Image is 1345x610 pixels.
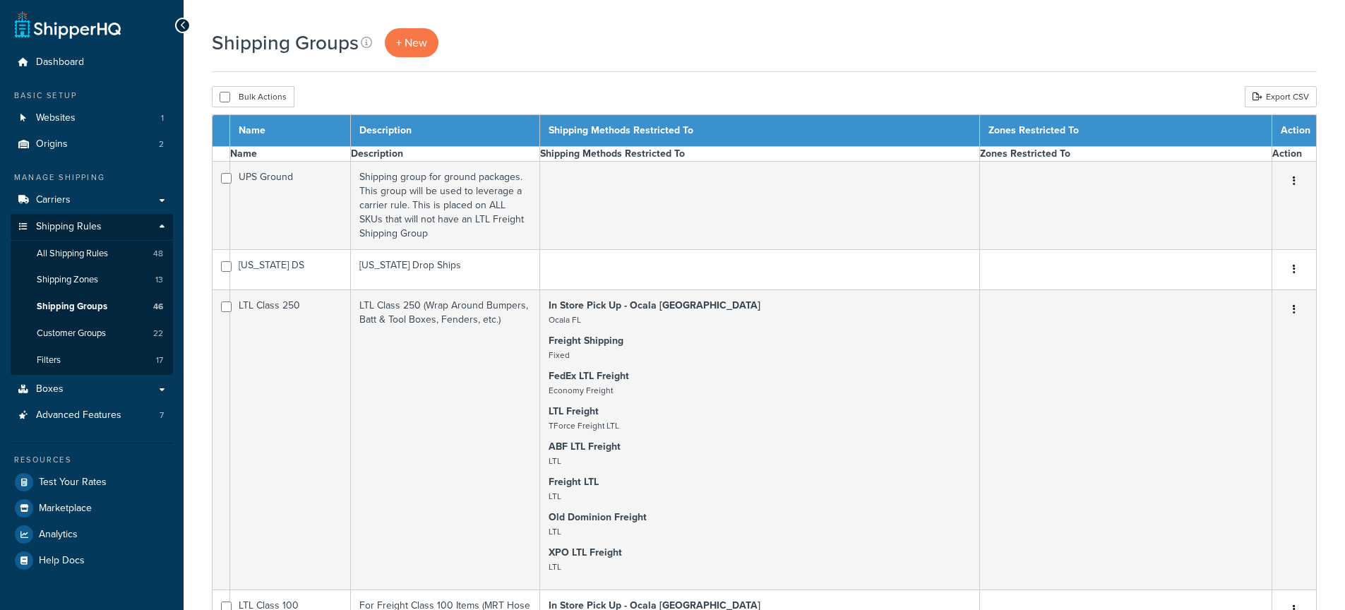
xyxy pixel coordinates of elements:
span: Customer Groups [37,328,106,340]
span: + New [396,35,427,51]
th: Action [1272,147,1317,162]
div: Resources [11,454,173,466]
small: Ocala FL [549,313,581,326]
a: Analytics [11,522,173,547]
small: Economy Freight [549,384,613,397]
a: Export CSV [1245,86,1317,107]
a: Test Your Rates [11,470,173,495]
span: 17 [156,354,163,366]
span: Marketplace [39,503,92,515]
span: 46 [153,301,163,313]
th: Description [350,115,539,147]
strong: Freight LTL [549,474,599,489]
strong: FedEx LTL Freight [549,369,629,383]
li: Shipping Zones [11,267,173,293]
a: All Shipping Rules 48 [11,241,173,267]
td: LTL Class 250 (Wrap Around Bumpers, Batt & Tool Boxes, Fenders, etc.) [350,290,539,590]
li: Shipping Groups [11,294,173,320]
span: Shipping Groups [37,301,107,313]
li: Filters [11,347,173,373]
span: 2 [159,138,164,150]
li: Advanced Features [11,402,173,429]
a: Origins 2 [11,131,173,157]
strong: ABF LTL Freight [549,439,621,454]
li: Customer Groups [11,321,173,347]
th: Shipping Methods Restricted To [539,147,979,162]
th: Name [230,115,351,147]
span: Dashboard [36,56,84,68]
a: ShipperHQ Home [15,11,121,39]
th: Name [230,147,351,162]
small: TForce Freight LTL [549,419,619,432]
th: Zones Restricted To [979,115,1272,147]
strong: LTL Freight [549,404,599,419]
td: LTL Class 250 [230,290,351,590]
a: Customer Groups 22 [11,321,173,347]
span: Help Docs [39,555,85,567]
a: Boxes [11,376,173,402]
a: Filters 17 [11,347,173,373]
span: 1 [161,112,164,124]
li: All Shipping Rules [11,241,173,267]
a: Help Docs [11,548,173,573]
small: LTL [549,561,561,573]
span: 48 [153,248,163,260]
a: Marketplace [11,496,173,521]
span: Shipping Rules [36,221,102,233]
th: Zones Restricted To [979,147,1272,162]
a: Shipping Groups 46 [11,294,173,320]
span: Advanced Features [36,409,121,421]
td: [US_STATE] Drop Ships [350,250,539,290]
a: Advanced Features 7 [11,402,173,429]
th: Shipping Methods Restricted To [539,115,979,147]
li: Websites [11,105,173,131]
span: Boxes [36,383,64,395]
span: Analytics [39,529,78,541]
strong: XPO LTL Freight [549,545,622,560]
strong: Freight Shipping [549,333,623,348]
td: Shipping group for ground packages. This group will be used to leverage a carrier rule. This is p... [350,162,539,250]
a: + New [385,28,438,57]
th: Action [1272,115,1317,147]
strong: Old Dominion Freight [549,510,647,525]
span: Shipping Zones [37,274,98,286]
button: Bulk Actions [212,86,294,107]
a: Shipping Rules [11,214,173,240]
span: All Shipping Rules [37,248,108,260]
a: Websites 1 [11,105,173,131]
small: LTL [549,455,561,467]
a: Carriers [11,187,173,213]
strong: In Store Pick Up - Ocala [GEOGRAPHIC_DATA] [549,298,760,313]
li: Shipping Rules [11,214,173,375]
span: 13 [155,274,163,286]
span: Origins [36,138,68,150]
div: Manage Shipping [11,172,173,184]
td: UPS Ground [230,162,351,250]
li: Origins [11,131,173,157]
span: Filters [37,354,61,366]
th: Description [350,147,539,162]
span: 22 [153,328,163,340]
span: Test Your Rates [39,477,107,489]
a: Dashboard [11,49,173,76]
span: Carriers [36,194,71,206]
span: Websites [36,112,76,124]
div: Basic Setup [11,90,173,102]
small: LTL [549,525,561,538]
small: LTL [549,490,561,503]
h1: Shipping Groups [212,29,359,56]
td: [US_STATE] DS [230,250,351,290]
span: 7 [160,409,164,421]
small: Fixed [549,349,570,361]
a: Shipping Zones 13 [11,267,173,293]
